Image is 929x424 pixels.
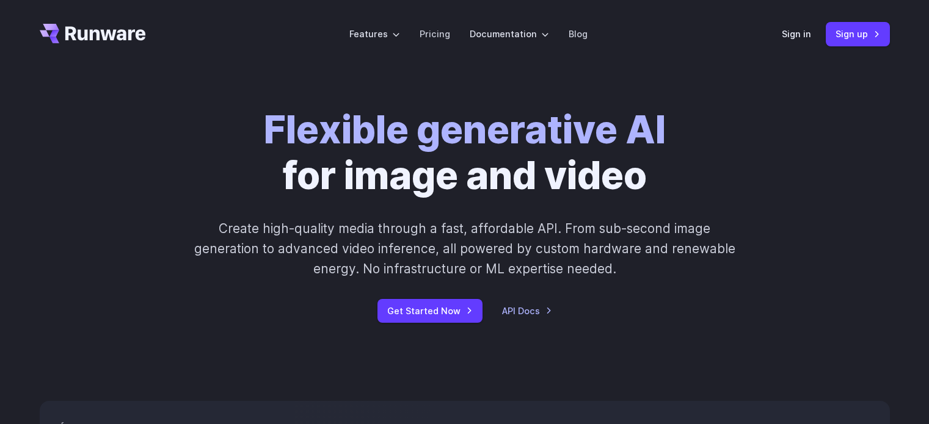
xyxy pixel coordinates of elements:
[569,27,588,41] a: Blog
[264,107,666,153] strong: Flexible generative AI
[349,27,400,41] label: Features
[192,218,737,279] p: Create high-quality media through a fast, affordable API. From sub-second image generation to adv...
[826,22,890,46] a: Sign up
[470,27,549,41] label: Documentation
[502,304,552,318] a: API Docs
[377,299,483,323] a: Get Started Now
[782,27,811,41] a: Sign in
[264,107,666,199] h1: for image and video
[40,24,146,43] a: Go to /
[420,27,450,41] a: Pricing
